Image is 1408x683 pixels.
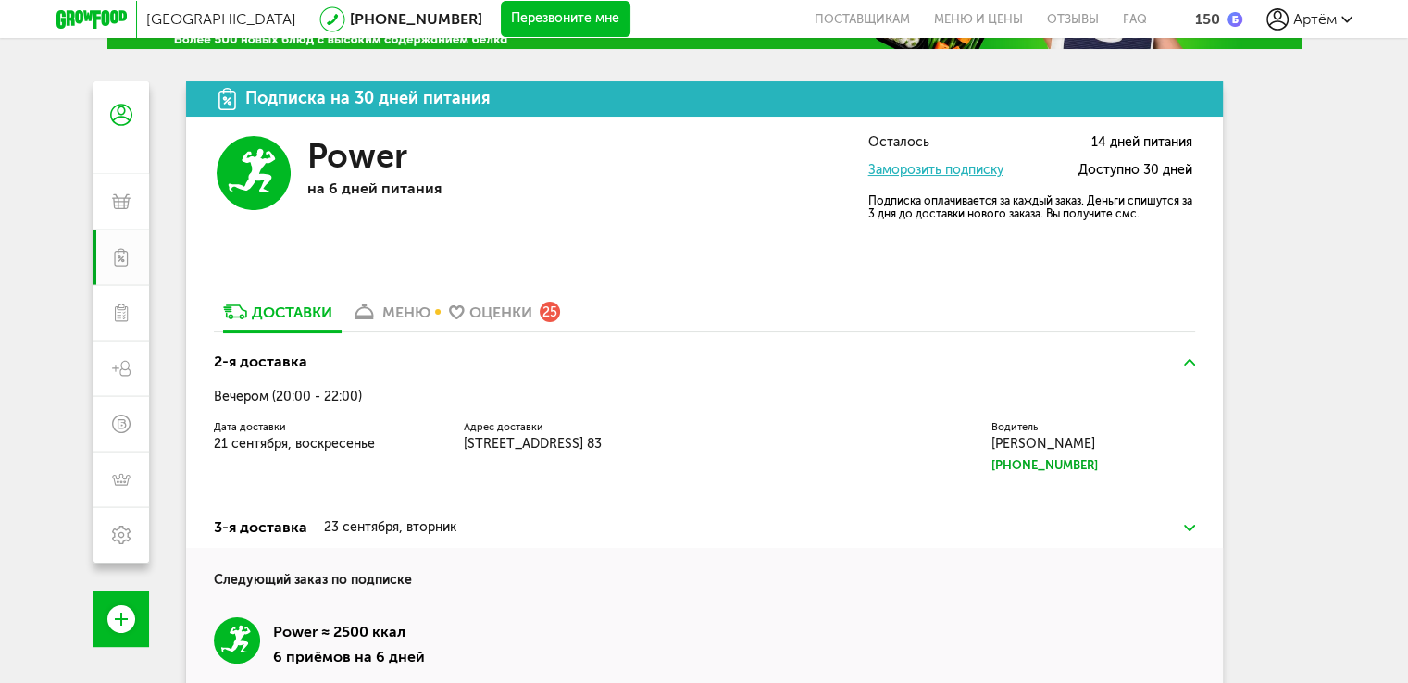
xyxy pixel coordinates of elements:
label: Дата доставки [214,423,436,432]
div: Power ≈ 2500 ккал [273,617,425,647]
span: Доступно 30 дней [1078,164,1192,178]
div: Доставки [252,304,332,321]
a: [PHONE_NUMBER] [350,10,482,28]
span: Артём [1293,10,1337,28]
span: 21 сентября, воскресенье [214,436,375,452]
div: Вечером (20:00 - 22:00) [214,390,1195,404]
img: bonus_b.cdccf46.png [1227,12,1242,27]
div: 3-я доставка [214,516,307,539]
a: Оценки 25 [440,302,569,331]
div: Подписка на 30 дней питания [245,90,491,107]
img: icon.da23462.svg [218,88,237,110]
div: 23 сентября, вторник [323,520,455,535]
span: 14 дней питания [1091,136,1192,150]
a: меню [342,302,440,331]
a: Доставки [214,302,342,331]
p: Подписка оплачивается за каждый заказ. Деньги спишутся за 3 дня до доставки нового заказа. Вы пол... [868,194,1192,220]
div: 25 [540,302,560,322]
div: 150 [1195,10,1220,28]
img: arrow-down-green.fb8ae4f.svg [1184,525,1195,531]
a: [PHONE_NUMBER] [991,456,1195,475]
div: Оценки [469,304,532,321]
span: [STREET_ADDRESS] 83 [464,436,602,452]
button: Перезвоните мне [501,1,630,38]
div: 6 приёмов на 6 дней [273,647,425,667]
span: [PERSON_NAME] [991,436,1095,452]
img: arrow-up-green.5eb5f82.svg [1184,359,1195,366]
label: Адрес доставки [464,423,714,432]
p: на 6 дней питания [306,180,575,197]
div: меню [382,304,430,321]
a: Заморозить подписку [868,162,1003,178]
h4: Следующий заказ по подписке [214,548,1195,590]
span: Осталось [868,136,929,150]
div: 2-я доставка [214,351,307,373]
h3: Power [306,136,406,176]
span: [GEOGRAPHIC_DATA] [146,10,296,28]
label: Водитель [991,423,1195,432]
